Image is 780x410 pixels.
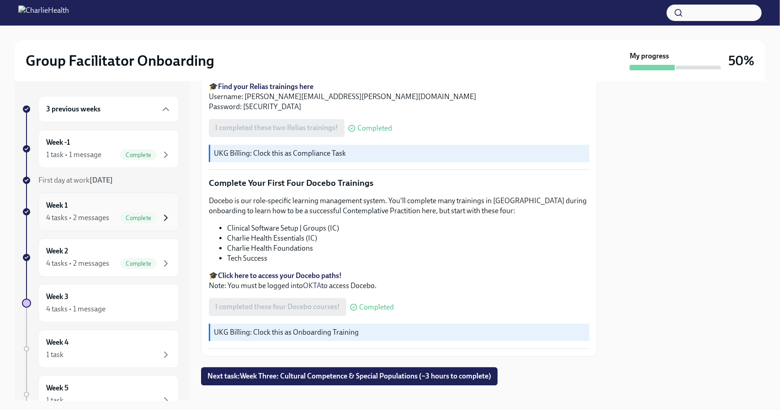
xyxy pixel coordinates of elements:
[357,125,392,132] span: Completed
[46,395,64,405] div: 1 task
[227,253,589,263] li: Tech Success
[227,233,589,243] li: Charlie Health Essentials (IC)
[90,176,113,184] strong: [DATE]
[227,223,589,233] li: Clinical Software Setup | Groups (IC)
[120,215,157,221] span: Complete
[22,284,179,322] a: Week 34 tasks • 1 message
[209,271,589,291] p: 🎓 Note: You must be logged into to access Docebo.
[46,213,109,223] div: 4 tasks • 2 messages
[46,350,64,360] div: 1 task
[46,137,70,147] h6: Week -1
[46,246,68,256] h6: Week 2
[46,104,101,114] h6: 3 previous weeks
[22,130,179,168] a: Week -11 task • 1 messageComplete
[209,196,589,216] p: Docebo is our role-specific learning management system. You'll complete many trainings in [GEOGRA...
[18,5,69,20] img: CharlieHealth
[22,238,179,277] a: Week 24 tasks • 2 messagesComplete
[22,175,179,185] a: First day at work[DATE]
[218,82,313,91] a: Find your Relias trainings here
[630,51,669,61] strong: My progress
[227,243,589,253] li: Charlie Health Foundations
[22,193,179,231] a: Week 14 tasks • 2 messagesComplete
[26,52,214,70] h2: Group Facilitator Onboarding
[201,368,498,386] button: Next task:Week Three: Cultural Competence & Special Populations (~3 hours to complete)
[46,304,106,314] div: 4 tasks • 1 message
[46,200,68,210] h6: Week 1
[120,152,157,158] span: Complete
[209,177,589,189] p: Complete Your First Four Docebo Trainings
[120,260,157,267] span: Complete
[22,330,179,368] a: Week 41 task
[46,150,101,160] div: 1 task • 1 message
[214,148,586,158] p: UKG Billing: Clock this as Compliance Task
[46,383,69,393] h6: Week 5
[207,372,491,381] span: Next task : Week Three: Cultural Competence & Special Populations (~3 hours to complete)
[46,337,69,347] h6: Week 4
[214,327,586,337] p: UKG Billing: Clock this as Onboarding Training
[38,96,179,122] div: 3 previous weeks
[359,304,394,311] span: Completed
[46,292,69,302] h6: Week 3
[728,53,754,69] h3: 50%
[303,281,321,290] a: OKTA
[209,82,589,112] p: 🎓 Username: [PERSON_NAME][EMAIL_ADDRESS][PERSON_NAME][DOMAIN_NAME] Password: [SECURITY_DATA]
[38,176,113,184] span: First day at work
[46,258,109,268] div: 4 tasks • 2 messages
[218,271,342,280] a: Click here to access your Docebo paths!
